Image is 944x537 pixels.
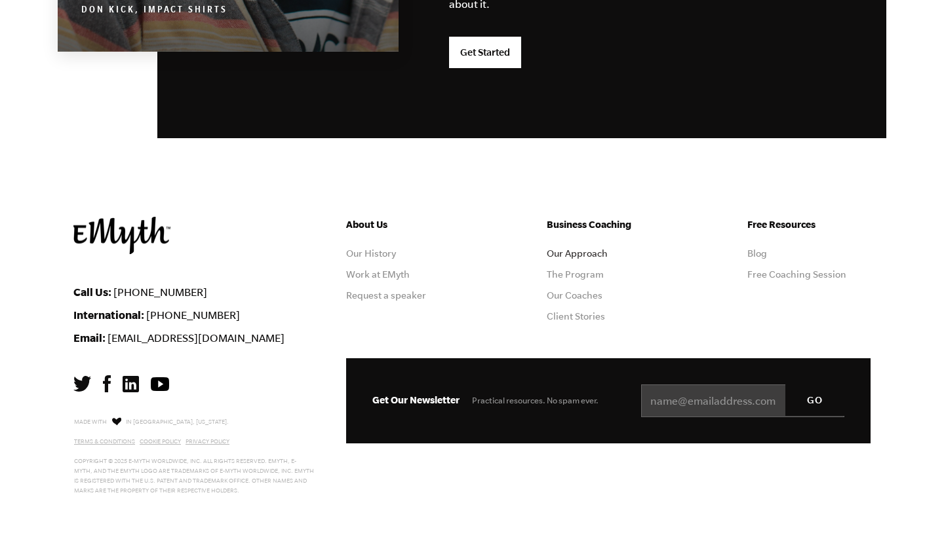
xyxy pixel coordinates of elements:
[346,217,469,232] h5: About Us
[123,376,139,392] img: LinkedIn
[73,376,91,392] img: Twitter
[547,290,602,301] a: Our Coaches
[547,217,670,232] h5: Business Coaching
[112,417,121,426] img: Love
[372,394,460,405] span: Get Our Newsletter
[641,384,844,417] input: name@emailaddress.com
[113,286,207,298] a: [PHONE_NUMBER]
[186,438,229,445] a: Privacy Policy
[151,377,169,391] img: YouTube
[74,415,315,496] p: Made with in [GEOGRAPHIC_DATA], [US_STATE]. Copyright © 2025 E-Myth Worldwide, Inc. All rights re...
[547,248,608,259] a: Our Approach
[73,308,144,321] strong: International:
[878,474,944,537] iframe: Chat Widget
[547,269,604,280] a: The Program
[346,269,410,280] a: Work at EMyth
[73,331,106,344] strong: Email:
[81,5,227,16] cite: Don Kick, Impact Shirts
[74,438,135,445] a: Terms & Conditions
[785,384,844,416] input: GO
[346,290,426,301] a: Request a speaker
[747,248,767,259] a: Blog
[108,332,285,344] a: [EMAIL_ADDRESS][DOMAIN_NAME]
[747,269,846,280] a: Free Coaching Session
[73,286,111,298] strong: Call Us:
[146,309,240,321] a: [PHONE_NUMBER]
[103,375,111,392] img: Facebook
[449,37,521,68] a: Get Started
[140,438,181,445] a: Cookie Policy
[346,248,396,259] a: Our History
[747,217,871,232] h5: Free Resources
[73,217,170,254] img: EMyth
[547,311,605,322] a: Client Stories
[472,396,599,405] span: Practical resources. No spam ever.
